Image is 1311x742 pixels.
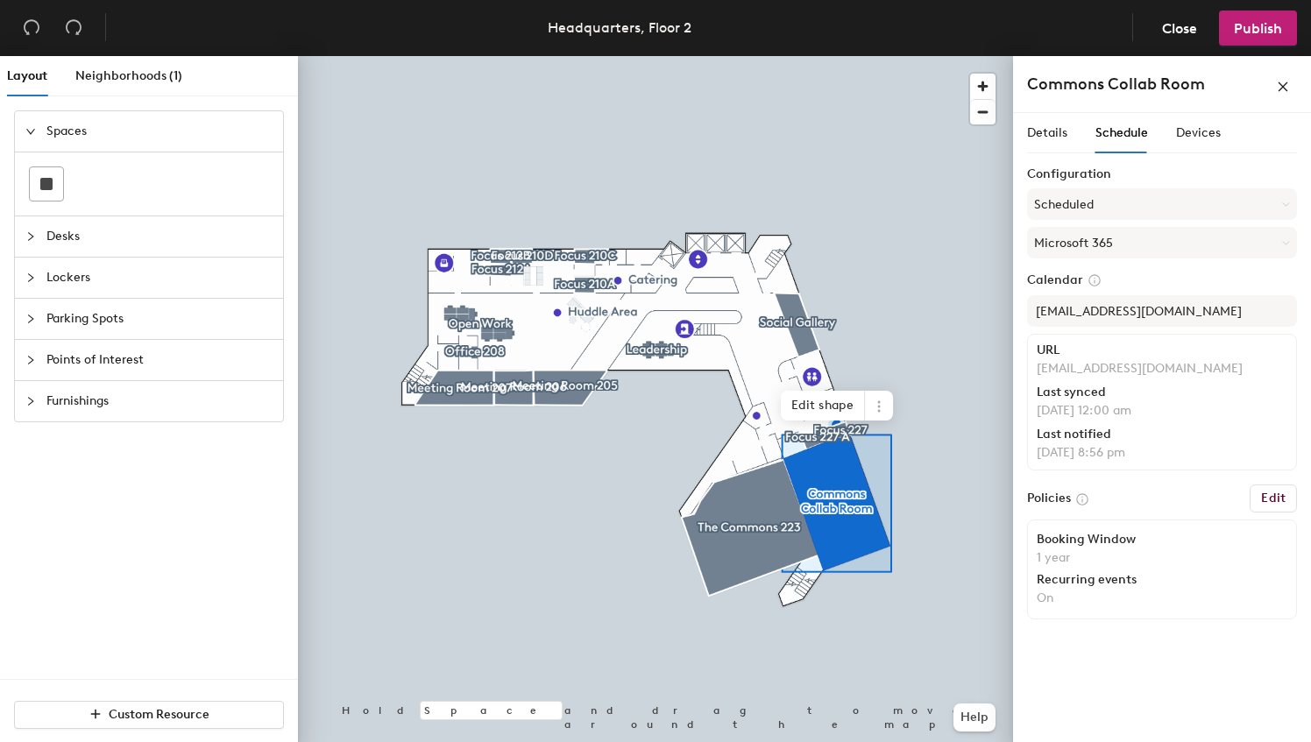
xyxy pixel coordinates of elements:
[23,18,40,36] span: undo
[25,272,36,283] span: collapsed
[46,340,273,380] span: Points of Interest
[1277,81,1289,93] span: close
[1095,125,1148,140] span: Schedule
[1176,125,1221,140] span: Devices
[1037,590,1287,606] p: On
[1037,343,1287,357] div: URL
[75,68,182,83] span: Neighborhoods (1)
[1250,484,1297,512] button: Edit
[25,231,36,242] span: collapsed
[1027,125,1067,140] span: Details
[1147,11,1212,46] button: Close
[46,216,273,257] span: Desks
[1027,167,1297,181] label: Configuration
[953,703,996,731] button: Help
[14,701,284,729] button: Custom Resource
[25,396,36,406] span: collapsed
[1219,11,1297,46] button: Publish
[1027,295,1297,327] input: Add calendar email
[1162,20,1197,37] span: Close
[46,299,273,339] span: Parking Spots
[1261,491,1286,505] h6: Edit
[1037,403,1287,419] p: [DATE] 12:00 am
[1027,227,1297,258] button: Microsoft 365
[1027,491,1071,505] label: Policies
[1037,361,1287,377] p: [EMAIL_ADDRESS][DOMAIN_NAME]
[781,391,865,420] span: Edit shape
[109,707,209,722] span: Custom Resource
[25,355,36,365] span: collapsed
[46,381,273,421] span: Furnishings
[7,68,47,83] span: Layout
[1234,20,1282,37] span: Publish
[25,126,36,137] span: expanded
[46,111,273,152] span: Spaces
[1037,385,1287,399] div: Last synced
[548,17,691,39] div: Headquarters, Floor 2
[1037,533,1287,547] div: Booking Window
[1037,428,1287,442] div: Last notified
[1027,188,1297,220] button: Scheduled
[1037,550,1287,566] p: 1 year
[14,11,49,46] button: Undo (⌘ + Z)
[25,314,36,324] span: collapsed
[1037,445,1287,461] p: [DATE] 8:56 pm
[1037,573,1287,587] div: Recurring events
[46,258,273,298] span: Lockers
[56,11,91,46] button: Redo (⌘ + ⇧ + Z)
[1027,272,1297,288] label: Calendar
[1027,73,1205,95] h4: Commons Collab Room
